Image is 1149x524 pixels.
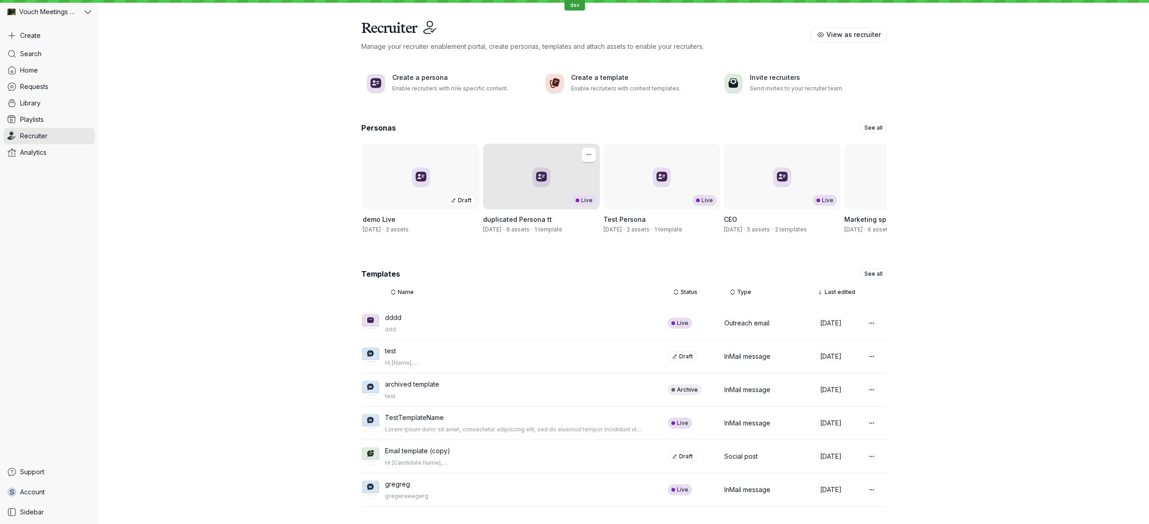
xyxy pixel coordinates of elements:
span: [DATE] [363,226,381,233]
div: Live [668,318,692,329]
span: Last edited [825,288,855,297]
div: Draft [447,195,476,206]
p: [DATE] [820,419,842,428]
p: [DATE] [820,485,842,494]
div: Archive [668,384,702,395]
button: More actions [865,416,879,430]
span: Type [737,288,751,297]
a: archived templatetestArchiveInMail message[DATE]More actions [361,373,887,407]
span: See all [864,123,883,132]
a: Support [4,464,95,480]
button: Vouch Meetings Demo avatarVouch Meetings Demo [4,4,95,20]
p: test [385,346,644,356]
p: InMail message [724,485,770,494]
span: [DATE] [603,226,622,233]
a: Home [4,62,95,79]
p: Outreach email [724,319,769,328]
span: Home [20,66,38,75]
a: Requests [4,79,95,95]
span: 1 template [535,226,562,233]
a: See all [860,268,887,279]
span: Library [20,99,41,108]
span: · [622,226,627,233]
button: More actions [865,316,879,330]
button: More actions [865,482,879,497]
span: duplicated Persona tt [483,215,552,223]
button: Type [730,287,751,298]
p: InMail message [724,419,770,428]
button: View as recruiter [811,27,887,42]
span: S [10,487,15,497]
a: dddddddLiveOutreach email[DATE]More actions [361,307,887,340]
a: testHi [Name],DraftInMail message[DATE]More actions [361,340,887,373]
span: [DATE] [483,226,501,233]
p: [DATE] [820,352,842,361]
div: Live [572,195,596,206]
span: Name [398,288,414,297]
p: gregereeegerg [385,493,644,500]
span: [DATE] [724,226,742,233]
span: · [530,226,535,233]
span: Sidebar [20,508,44,517]
span: 6 assets [868,226,891,233]
h3: Personas [361,123,396,133]
button: Create [4,27,95,44]
span: 1 template [655,226,682,233]
span: 5 assets [747,226,770,233]
span: demo Live [363,215,395,223]
p: Manage your recruiter enablement portal, create personas, templates and attach assets to enable y... [361,42,811,51]
span: Analytics [20,148,47,157]
p: gregreg [385,480,644,489]
p: Email template (copy) [385,446,644,456]
p: [DATE] [820,385,842,394]
p: [DATE] [820,319,842,328]
span: [DATE] [844,226,863,233]
span: Account [20,487,45,497]
a: gregreggregereeegergLiveInMail message[DATE]More actions [361,473,887,507]
span: Support [20,467,44,477]
span: · [863,226,868,233]
span: 2 assets [386,226,409,233]
p: Social post [724,452,758,461]
button: Status [673,287,697,298]
button: Name [390,287,414,298]
span: CEO [724,215,737,223]
a: SAccount [4,484,95,500]
p: ddd [385,326,644,333]
span: 2 assets [627,226,650,233]
h1: Recruiter [361,18,417,37]
span: · [742,226,747,233]
button: More actions [865,449,879,464]
span: · [650,226,655,233]
p: Send invites to your recruiter team. [750,84,881,93]
button: More actions [865,349,879,364]
div: Live [813,195,837,206]
div: Live [668,484,692,495]
p: [DATE] [820,452,842,461]
p: archived template [385,380,644,389]
span: 2 templates [775,226,807,233]
span: Playlists [20,115,44,124]
span: · [501,226,506,233]
button: More actions [865,383,879,397]
span: Requests [20,82,48,91]
p: InMail message [724,352,770,361]
a: Analytics [4,144,95,161]
div: Live [692,195,717,206]
p: TestTemplateName [385,413,644,422]
a: Library [4,95,95,111]
h3: Create a template [571,73,702,82]
span: · [381,226,386,233]
p: test [385,393,644,400]
div: Draft [668,451,697,462]
span: Recruiter [20,131,47,141]
a: Search [4,46,95,62]
span: See all [864,269,883,278]
a: Email template (copy)Hi [Candidate Name],DraftSocial post[DATE]More actions [361,440,887,473]
p: InMail message [724,385,770,394]
p: dddd [385,313,644,322]
p: Enable recruiters with content templates. [571,84,702,93]
a: Playlists [4,111,95,128]
span: Status [681,288,697,297]
span: View as recruiter [827,30,881,39]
